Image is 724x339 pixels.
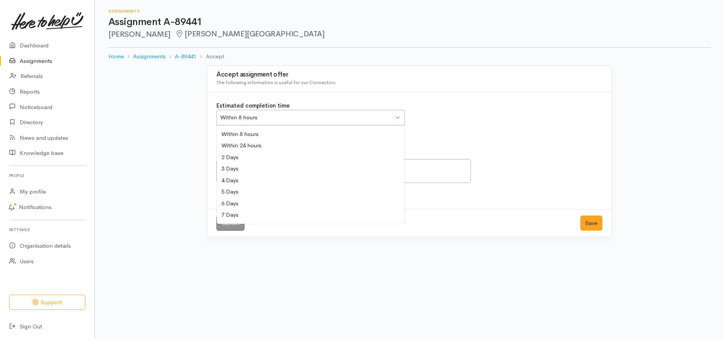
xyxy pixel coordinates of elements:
div: 6 Days [217,198,404,209]
div: Within 8 hours [220,113,394,122]
button: Save [580,216,602,231]
a: Home [108,52,124,61]
a: Assignments [133,52,166,61]
label: Estimated completion time [216,102,290,110]
div: 5 Days [217,186,404,198]
div: 7 Days [217,209,404,221]
span: The following information is useful for our Connectors [216,79,335,86]
div: 2 Days [217,152,404,163]
span: [PERSON_NAME][GEOGRAPHIC_DATA] [175,29,325,39]
h6: Assignments [108,9,710,13]
h6: Settings [9,225,85,235]
li: Accept [196,52,224,61]
h1: Assignment A-89441 [108,17,710,28]
button: Support [9,295,85,310]
nav: breadcrumb [108,48,710,66]
div: 3 Days [217,163,404,175]
div: Within 8 hours [217,128,404,140]
h2: [PERSON_NAME] [108,30,710,39]
h3: Accept assignment offer [216,71,602,78]
h6: Profile [9,170,85,181]
div: 4 Days [217,175,404,186]
a: A-89441 [175,52,196,61]
div: Within 24 hours [217,140,404,152]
